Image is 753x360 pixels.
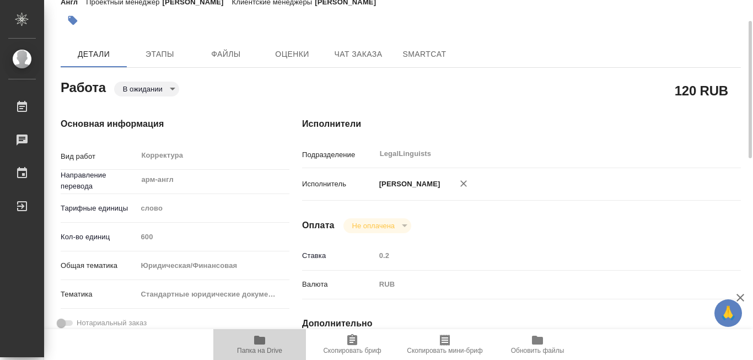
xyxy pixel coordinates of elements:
span: Скопировать мини-бриф [407,347,482,354]
input: Пустое поле [375,248,704,264]
span: Оценки [266,47,319,61]
div: слово [137,199,289,218]
p: Исполнитель [302,179,375,190]
h4: Дополнительно [302,317,741,330]
p: Кол-во единиц [61,232,137,243]
p: [PERSON_NAME] [375,179,440,190]
span: 🙏 [719,302,738,325]
p: Направление перевода [61,170,137,192]
span: Детали [67,47,120,61]
h4: Основная информация [61,117,258,131]
div: RUB [375,275,704,294]
p: Тематика [61,289,137,300]
button: Удалить исполнителя [451,171,476,196]
button: В ожидании [120,84,166,94]
h4: Оплата [302,219,335,232]
span: Чат заказа [332,47,385,61]
button: Обновить файлы [491,329,584,360]
span: Скопировать бриф [323,347,381,354]
button: Не оплачена [349,221,398,230]
span: Нотариальный заказ [77,318,147,329]
h2: Работа [61,77,106,96]
button: Скопировать мини-бриф [399,329,491,360]
button: Папка на Drive [213,329,306,360]
span: Папка на Drive [237,347,282,354]
div: В ожидании [343,218,411,233]
span: Файлы [200,47,252,61]
button: Добавить тэг [61,8,85,33]
div: Юридическая/Финансовая [137,256,289,275]
div: Стандартные юридические документы, договоры, уставы [137,285,289,304]
h4: Исполнители [302,117,741,131]
div: В ожидании [114,82,179,96]
p: Подразделение [302,149,375,160]
p: Тарифные единицы [61,203,137,214]
span: Обновить файлы [511,347,564,354]
span: Этапы [133,47,186,61]
h2: 120 RUB [675,81,728,100]
button: Скопировать бриф [306,329,399,360]
p: Валюта [302,279,375,290]
input: Пустое поле [137,229,289,245]
span: SmartCat [398,47,451,61]
p: Общая тематика [61,260,137,271]
p: Вид работ [61,151,137,162]
p: Ставка [302,250,375,261]
button: 🙏 [714,299,742,327]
